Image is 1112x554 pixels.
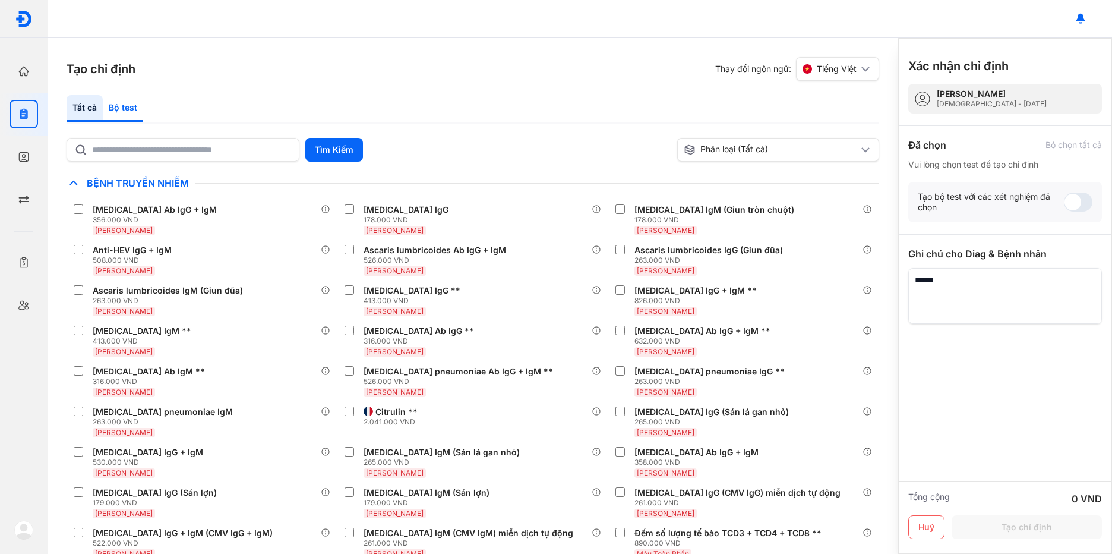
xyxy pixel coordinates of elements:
div: [PERSON_NAME] [937,89,1047,99]
div: Đã chọn [908,138,946,152]
div: [MEDICAL_DATA] Ab IgG + IgM [634,447,759,458]
div: 530.000 VND [93,458,208,467]
div: 508.000 VND [93,256,176,265]
div: Bộ test [103,95,143,122]
span: [PERSON_NAME] [366,347,424,356]
div: 263.000 VND [93,296,248,306]
div: 261.000 VND [364,539,578,548]
div: Ghi chú cho Diag & Bệnh nhân [908,247,1102,261]
span: [PERSON_NAME] [366,468,424,477]
div: [MEDICAL_DATA] pneumoniae Ab IgG + IgM ** [364,366,553,377]
div: [MEDICAL_DATA] IgM ** [93,326,191,336]
div: 826.000 VND [634,296,762,306]
button: Tạo chỉ định [952,515,1102,539]
span: Tiếng Việt [817,64,857,74]
div: 316.000 VND [364,336,479,346]
div: Tổng cộng [908,492,950,506]
div: [MEDICAL_DATA] IgG ** [364,285,460,296]
span: [PERSON_NAME] [637,428,694,437]
div: Ascaris lumbricoides IgM (Giun đũa) [93,285,243,296]
div: 632.000 VND [634,336,775,346]
div: [MEDICAL_DATA] Ab IgM ** [93,366,205,377]
div: [MEDICAL_DATA] pneumoniae IgM [93,407,233,417]
div: 178.000 VND [634,215,799,225]
div: Citrulin ** [375,407,418,417]
div: 522.000 VND [93,539,277,548]
div: [MEDICAL_DATA] Ab IgG + IgM [93,204,217,215]
span: [PERSON_NAME] [95,509,153,518]
span: [PERSON_NAME] [95,347,153,356]
div: 413.000 VND [364,296,465,306]
div: 265.000 VND [364,458,525,467]
span: Bệnh Truyền Nhiễm [81,177,195,189]
div: [MEDICAL_DATA] IgG (Sán lợn) [93,487,217,498]
div: 265.000 VND [634,417,794,427]
img: logo [15,10,33,28]
div: [MEDICAL_DATA] IgG (Sán lá gan nhỏ) [634,407,789,417]
span: [PERSON_NAME] [95,428,153,437]
div: 2.041.000 VND [364,417,422,427]
span: [PERSON_NAME] [637,468,694,477]
div: 263.000 VND [93,417,238,427]
div: Phân loại (Tất cả) [684,144,858,156]
div: [MEDICAL_DATA] IgM (Sán lợn) [364,487,489,498]
div: 358.000 VND [634,458,763,467]
div: 263.000 VND [634,377,789,386]
div: Anti-HEV IgG + IgM [93,245,172,256]
div: 890.000 VND [634,539,826,548]
div: [MEDICAL_DATA] Ab IgG ** [364,326,474,336]
div: 261.000 VND [634,498,845,508]
div: [MEDICAL_DATA] IgG + IgM ** [634,285,757,296]
div: [MEDICAL_DATA] pneumoniae IgG ** [634,366,785,377]
div: [MEDICAL_DATA] Ab IgG + IgM ** [634,326,770,336]
span: [PERSON_NAME] [637,266,694,275]
span: [PERSON_NAME] [637,226,694,235]
span: [PERSON_NAME] [366,307,424,316]
span: [PERSON_NAME] [95,388,153,396]
img: logo [14,521,33,540]
span: [PERSON_NAME] [637,388,694,396]
span: [PERSON_NAME] [95,307,153,316]
button: Tìm Kiếm [305,138,363,162]
div: [MEDICAL_DATA] IgG + IgM (CMV IgG + IgM) [93,528,273,539]
div: Tạo bộ test với các xét nghiệm đã chọn [918,191,1064,213]
div: 263.000 VND [634,256,788,265]
div: [MEDICAL_DATA] IgM (Sán lá gan nhỏ) [364,447,520,458]
span: [PERSON_NAME] [366,388,424,396]
div: 356.000 VND [93,215,222,225]
span: [PERSON_NAME] [637,509,694,518]
div: [MEDICAL_DATA] IgM (Giun tròn chuột) [634,204,794,215]
span: [PERSON_NAME] [366,509,424,518]
span: [PERSON_NAME] [637,347,694,356]
h3: Xác nhận chỉ định [908,58,1009,74]
span: [PERSON_NAME] [95,266,153,275]
div: [MEDICAL_DATA] IgM (CMV IgM) miễn dịch tự động [364,528,573,539]
div: 526.000 VND [364,377,558,386]
div: Đếm số lượng tế bào TCD3 + TCD4 + TCD8 ** [634,528,822,539]
span: [PERSON_NAME] [366,226,424,235]
div: [MEDICAL_DATA] IgG [364,204,448,215]
div: [DEMOGRAPHIC_DATA] - [DATE] [937,99,1047,109]
div: Ascaris lumbricoides Ab IgG + IgM [364,245,506,256]
div: Thay đổi ngôn ngữ: [715,57,879,81]
div: 179.000 VND [364,498,494,508]
div: [MEDICAL_DATA] IgG + IgM [93,447,203,458]
div: 413.000 VND [93,336,196,346]
div: [MEDICAL_DATA] IgG (CMV IgG) miễn dịch tự động [634,487,841,498]
span: [PERSON_NAME] [637,307,694,316]
div: Ascaris lumbricoides IgG (Giun đũa) [634,245,783,256]
div: 179.000 VND [93,498,222,508]
span: [PERSON_NAME] [366,266,424,275]
span: [PERSON_NAME] [95,226,153,235]
div: 316.000 VND [93,377,210,386]
div: Bỏ chọn tất cả [1045,140,1102,150]
div: 178.000 VND [364,215,453,225]
div: 526.000 VND [364,256,511,265]
div: Vui lòng chọn test để tạo chỉ định [908,159,1102,170]
button: Huỷ [908,515,944,539]
div: Tất cả [67,95,103,122]
h3: Tạo chỉ định [67,61,135,77]
span: [PERSON_NAME] [95,468,153,477]
div: 0 VND [1072,492,1102,506]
